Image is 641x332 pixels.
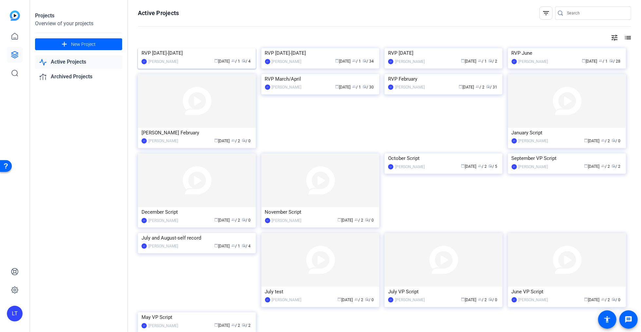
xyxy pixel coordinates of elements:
[601,164,610,169] span: / 2
[148,322,178,329] div: [PERSON_NAME]
[363,85,374,89] span: / 30
[242,139,251,143] span: / 0
[459,85,474,89] span: [DATE]
[214,138,218,142] span: calendar_today
[395,164,425,170] div: [PERSON_NAME]
[352,85,361,89] span: / 1
[352,59,361,64] span: / 1
[242,323,246,327] span: radio
[612,164,616,168] span: radio
[265,85,270,90] div: LT
[214,59,230,64] span: [DATE]
[461,59,465,63] span: calendar_today
[272,217,302,224] div: [PERSON_NAME]
[60,40,68,49] mat-icon: add
[584,298,600,302] span: [DATE]
[623,34,631,42] mat-icon: list
[512,297,517,303] div: LT
[272,297,302,303] div: [PERSON_NAME]
[486,85,497,89] span: / 31
[584,297,588,301] span: calendar_today
[141,48,252,58] div: RVP [DATE]-[DATE]
[231,218,235,222] span: group
[486,85,490,88] span: radio
[388,153,499,163] div: October Script
[512,59,517,64] div: LT
[488,59,492,63] span: radio
[231,59,235,63] span: group
[35,70,122,84] a: Archived Projects
[242,244,246,247] span: radio
[265,48,376,58] div: RVP [DATE]-[DATE]
[599,59,603,63] span: group
[214,244,230,248] span: [DATE]
[231,218,240,223] span: / 2
[388,164,393,169] div: LT
[214,59,218,63] span: calendar_today
[242,59,251,64] span: / 4
[141,218,147,223] div: LT
[478,59,482,63] span: group
[265,74,376,84] div: RVP March/April
[141,59,147,64] div: LT
[518,164,548,170] div: [PERSON_NAME]
[542,9,550,17] mat-icon: filter_list
[478,59,487,64] span: / 1
[335,59,351,64] span: [DATE]
[231,323,235,327] span: group
[214,139,230,143] span: [DATE]
[365,218,369,222] span: radio
[388,297,393,303] div: LT
[518,297,548,303] div: [PERSON_NAME]
[242,323,251,328] span: / 2
[567,9,626,17] input: Search
[335,85,339,88] span: calendar_today
[610,59,621,64] span: / 28
[363,59,367,63] span: radio
[355,218,364,223] span: / 2
[141,312,252,322] div: May VP Script
[518,58,548,65] div: [PERSON_NAME]
[355,298,364,302] span: / 2
[242,138,246,142] span: radio
[459,85,462,88] span: calendar_today
[338,297,342,301] span: calendar_today
[512,153,622,163] div: September VP Script
[214,218,218,222] span: calendar_today
[512,164,517,169] div: LT
[71,41,96,48] span: New Project
[338,298,353,302] span: [DATE]
[478,164,482,168] span: group
[601,139,610,143] span: / 2
[584,139,600,143] span: [DATE]
[335,85,351,89] span: [DATE]
[601,297,605,301] span: group
[488,297,492,301] span: radio
[141,138,147,144] div: LT
[355,218,359,222] span: group
[141,233,252,243] div: July and August-self record
[461,59,476,64] span: [DATE]
[388,287,499,297] div: July VP Script
[242,59,246,63] span: radio
[612,297,616,301] span: radio
[231,244,240,248] span: / 1
[478,297,482,301] span: group
[335,59,339,63] span: calendar_today
[148,217,178,224] div: [PERSON_NAME]
[612,298,621,302] span: / 0
[138,9,179,17] h1: Active Projects
[231,138,235,142] span: group
[611,34,618,42] mat-icon: tune
[272,58,302,65] div: [PERSON_NAME]
[265,207,376,217] div: November Script
[231,59,240,64] span: / 1
[141,323,147,328] div: LT
[582,59,586,63] span: calendar_today
[610,59,613,63] span: radio
[141,207,252,217] div: December Script
[625,316,632,323] mat-icon: message
[214,244,218,247] span: calendar_today
[265,297,270,303] div: LT
[388,74,499,84] div: RVP February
